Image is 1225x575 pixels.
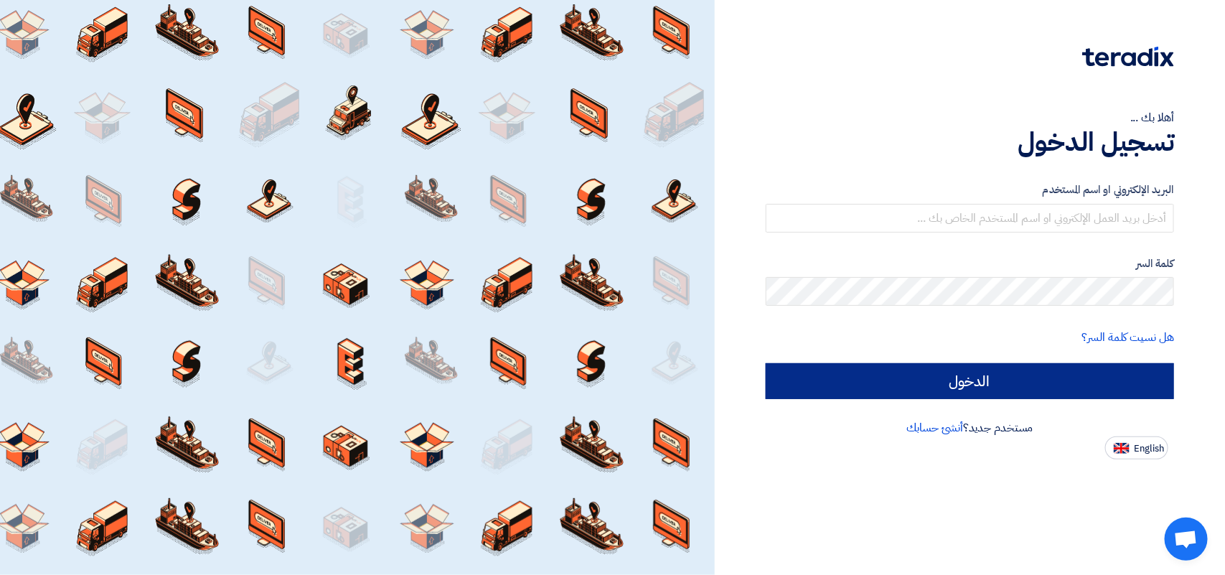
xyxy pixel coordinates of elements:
[1082,329,1174,346] a: هل نسيت كلمة السر؟
[1134,444,1164,454] span: English
[1165,518,1208,561] a: Open chat
[1105,436,1168,459] button: English
[1114,443,1130,454] img: en-US.png
[906,419,963,436] a: أنشئ حسابك
[766,419,1174,436] div: مستخدم جديد؟
[766,256,1174,272] label: كلمة السر
[766,363,1174,399] input: الدخول
[766,182,1174,198] label: البريد الإلكتروني او اسم المستخدم
[766,204,1174,233] input: أدخل بريد العمل الإلكتروني او اسم المستخدم الخاص بك ...
[766,126,1174,158] h1: تسجيل الدخول
[766,109,1174,126] div: أهلا بك ...
[1082,47,1174,67] img: Teradix logo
